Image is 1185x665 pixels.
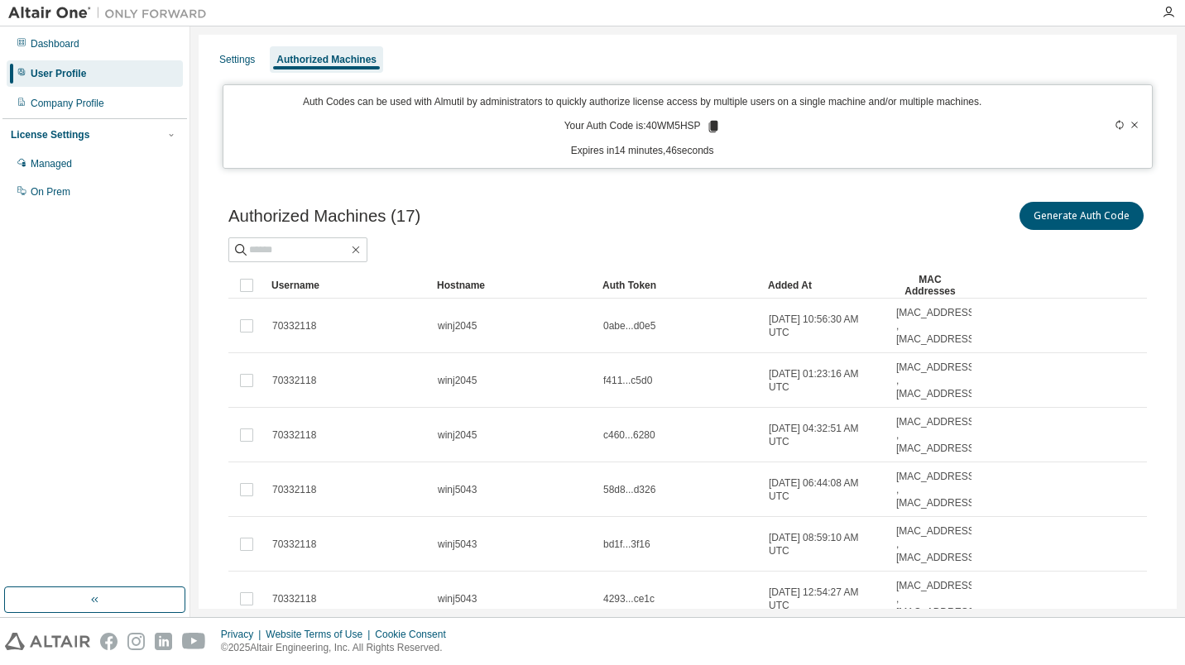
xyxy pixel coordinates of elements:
span: winj5043 [438,538,477,551]
button: Generate Auth Code [1019,202,1144,230]
div: Added At [768,272,882,299]
div: Auth Token [602,272,755,299]
span: 70332118 [272,428,316,442]
p: Auth Codes can be used with Almutil by administrators to quickly authorize license access by mult... [233,95,1051,109]
span: 58d8...d326 [603,483,655,496]
div: Privacy [221,628,266,641]
span: [MAC_ADDRESS] , [MAC_ADDRESS] [896,361,977,400]
span: [MAC_ADDRESS] , [MAC_ADDRESS] [896,306,977,346]
span: 70332118 [272,374,316,387]
img: facebook.svg [100,633,118,650]
span: [DATE] 04:32:51 AM UTC [769,422,881,448]
img: youtube.svg [182,633,206,650]
img: instagram.svg [127,633,145,650]
div: On Prem [31,185,70,199]
span: [MAC_ADDRESS] , [MAC_ADDRESS] [896,579,977,619]
img: Altair One [8,5,215,22]
div: Company Profile [31,97,104,110]
div: Authorized Machines [276,53,377,66]
span: bd1f...3f16 [603,538,650,551]
span: Authorized Machines (17) [228,207,420,226]
span: [MAC_ADDRESS] , [MAC_ADDRESS] [896,470,977,510]
span: winj5043 [438,483,477,496]
span: 70332118 [272,592,316,605]
span: [DATE] 10:56:30 AM UTC [769,313,881,339]
span: 70332118 [272,483,316,496]
span: [DATE] 08:59:10 AM UTC [769,531,881,557]
div: User Profile [31,67,86,80]
p: Expires in 14 minutes, 46 seconds [233,144,1051,158]
div: MAC Addresses [895,272,965,299]
span: 70332118 [272,538,316,551]
div: Managed [31,157,72,170]
p: © 2025 Altair Engineering, Inc. All Rights Reserved. [221,641,456,655]
div: License Settings [11,128,89,141]
div: Cookie Consent [375,628,455,641]
span: [DATE] 12:54:27 AM UTC [769,586,881,612]
span: winj5043 [438,592,477,605]
img: linkedin.svg [155,633,172,650]
div: Hostname [437,272,589,299]
span: winj2045 [438,319,477,332]
span: winj2045 [438,428,477,442]
span: winj2045 [438,374,477,387]
span: 0abe...d0e5 [603,319,655,332]
span: 70332118 [272,319,316,332]
div: Settings [219,53,255,66]
span: f411...c5d0 [603,374,652,387]
div: Dashboard [31,37,79,50]
span: c460...6280 [603,428,655,442]
div: Username [271,272,424,299]
p: Your Auth Code is: 40WM5HSP [564,119,721,134]
img: altair_logo.svg [5,633,90,650]
span: [DATE] 06:44:08 AM UTC [769,476,881,503]
div: Website Terms of Use [266,628,375,641]
span: 4293...ce1c [603,592,655,605]
span: [MAC_ADDRESS] , [MAC_ADDRESS] [896,524,977,564]
span: [MAC_ADDRESS] , [MAC_ADDRESS] [896,415,977,455]
span: [DATE] 01:23:16 AM UTC [769,367,881,394]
